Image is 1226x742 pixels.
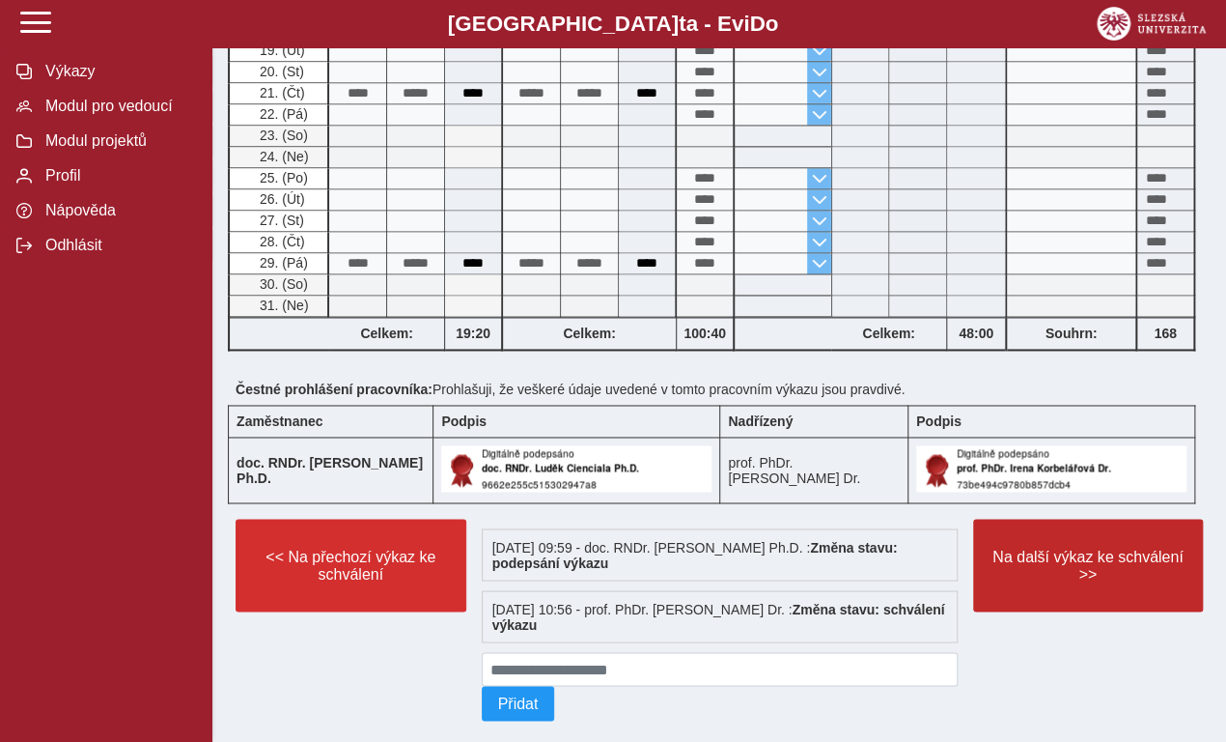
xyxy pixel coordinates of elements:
b: 100:40 [677,326,733,341]
span: Modul projektů [40,132,196,150]
b: Souhrn: [1045,326,1098,341]
button: Na další výkaz ke schválení >> [973,519,1204,612]
b: [GEOGRAPHIC_DATA] a - Evi [58,12,1168,37]
b: Celkem: [831,326,946,341]
b: Čestné prohlášení pracovníka: [236,382,432,397]
img: Digitálně podepsáno uživatelem [441,445,711,492]
span: 24. (Ne) [256,149,309,164]
span: 28. (Čt) [256,234,305,249]
div: [DATE] 09:59 - doc. RNDr. [PERSON_NAME] Ph.D. : [482,528,958,581]
div: Prohlašuji, že veškeré údaje uvedené v tomto pracovním výkazu jsou pravdivé. [228,374,1211,405]
span: t [679,12,685,36]
b: Změna stavu: schválení výkazu [492,601,945,632]
span: Nápověda [40,202,196,219]
b: 168 [1137,326,1193,341]
div: [DATE] 10:56 - prof. PhDr. [PERSON_NAME] Dr. : [482,590,958,642]
img: Digitálně podepsáno uživatelem [916,445,1186,492]
b: Podpis [916,414,961,429]
img: logo_web_su.png [1097,7,1206,41]
b: Celkem: [503,326,676,341]
span: 31. (Ne) [256,298,309,313]
b: Změna stavu: podepsání výkazu [492,539,898,570]
span: << Na přechozí výkaz ke schválení [252,548,450,583]
b: Zaměstnanec [237,414,322,429]
b: Celkem: [329,326,444,341]
span: 20. (St) [256,64,304,79]
b: 48:00 [947,326,1005,341]
span: 21. (Čt) [256,85,305,100]
span: Přidat [498,695,539,712]
span: 30. (So) [256,276,308,292]
span: D [749,12,765,36]
span: Profil [40,167,196,185]
span: 19. (Út) [256,43,305,58]
td: prof. PhDr. [PERSON_NAME] Dr. [720,438,908,503]
b: 19:20 [445,326,501,341]
b: Nadřízený [728,414,793,429]
span: o [766,12,779,36]
span: Výkazy [40,63,196,80]
span: 26. (Út) [256,191,305,207]
span: 27. (St) [256,213,304,228]
span: 29. (Pá) [256,255,308,271]
span: 22. (Pá) [256,106,308,122]
span: Na další výkaz ke schválení >> [989,548,1187,583]
span: 23. (So) [256,128,308,143]
span: 25. (Po) [256,170,308,185]
button: << Na přechozí výkaz ke schválení [236,519,466,612]
span: Modul pro vedoucí [40,98,196,115]
b: Podpis [441,414,487,429]
b: doc. RNDr. [PERSON_NAME] Ph.D. [237,455,423,486]
button: Přidat [482,686,555,721]
span: Odhlásit [40,237,196,254]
